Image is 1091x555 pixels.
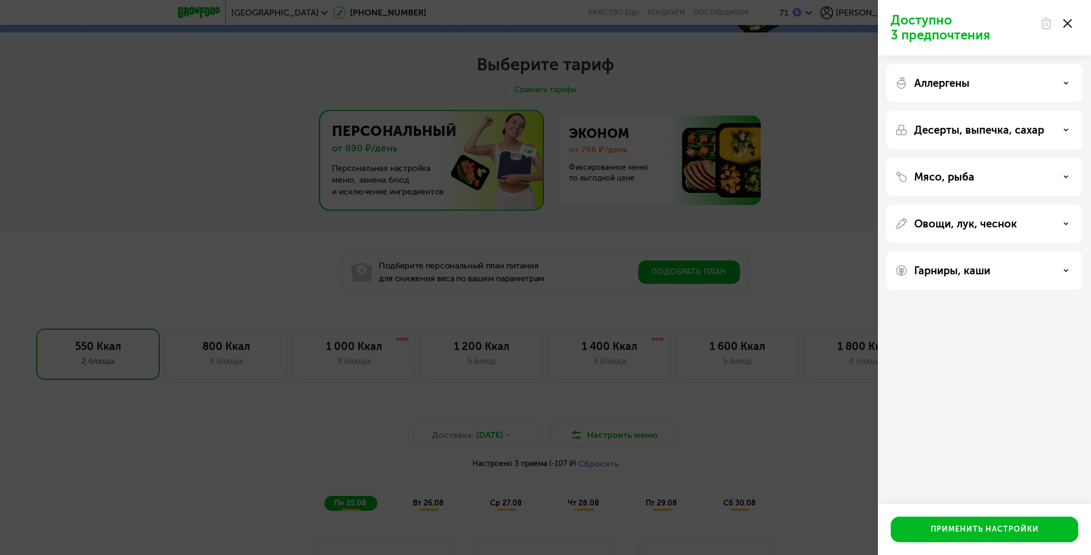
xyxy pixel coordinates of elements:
[914,77,970,89] p: Аллергены
[914,264,990,277] p: Гарниры, каши
[914,217,1017,230] p: Овощи, лук, чеснок
[914,170,974,183] p: Мясо, рыба
[891,517,1078,542] button: Применить настройки
[914,124,1044,136] p: Десерты, выпечка, сахар
[891,13,1033,43] p: Доступно 3 предпочтения
[931,524,1039,535] div: Применить настройки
